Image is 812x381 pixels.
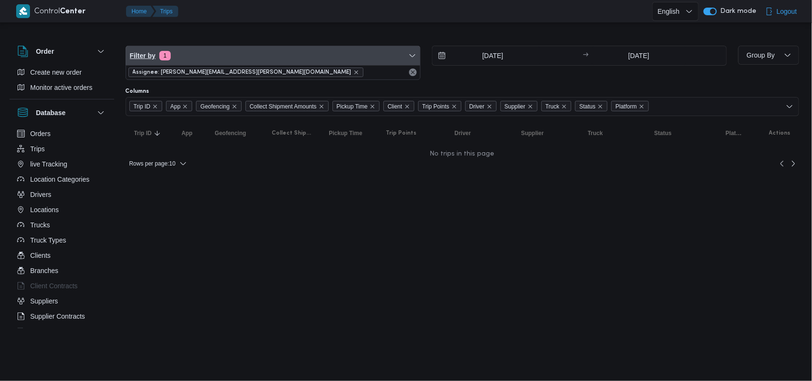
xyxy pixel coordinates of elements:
[13,172,110,187] button: Location Categories
[166,101,192,111] span: App
[30,204,59,215] span: Locations
[762,2,801,21] button: Logout
[17,46,107,57] button: Order
[451,104,457,109] button: Remove Trip Points from selection in this group
[788,158,799,169] a: Next page, 2
[388,101,402,112] span: Client
[465,101,497,111] span: Driver
[30,250,51,261] span: Clients
[777,6,797,17] span: Logout
[611,101,649,111] span: Platform
[30,189,51,200] span: Drivers
[13,278,110,293] button: Client Contracts
[126,6,155,17] button: Home
[353,69,359,75] button: remove selected entity
[432,46,540,65] input: Press the down key to open a popover containing a calendar.
[170,101,180,112] span: App
[126,150,799,158] center: No trips in this page
[30,158,68,170] span: live Tracking
[13,293,110,309] button: Suppliers
[500,101,538,111] span: Supplier
[13,141,110,156] button: Trips
[250,101,317,112] span: Collect Shipment Amounts
[134,101,151,112] span: Trip ID
[30,280,78,292] span: Client Contracts
[30,67,82,78] span: Create new order
[487,104,492,109] button: Remove Driver from selection in this group
[579,101,596,112] span: Status
[30,311,85,322] span: Supplier Contracts
[130,126,168,141] button: Trip IDSorted in descending order
[325,126,373,141] button: Pickup Time
[13,233,110,248] button: Truck Types
[152,104,158,109] button: Remove Trip ID from selection in this group
[546,101,560,112] span: Truck
[407,67,419,78] button: Remove
[10,65,114,99] div: Order
[776,158,788,169] button: Previous page
[232,104,237,109] button: Remove Geofencing from selection in this group
[126,158,191,169] button: Rows per page:10
[130,50,156,61] span: Filter by
[30,234,66,246] span: Truck Types
[583,52,589,59] div: →
[333,101,380,111] span: Pickup Time
[726,129,743,137] span: Platform
[30,265,59,276] span: Branches
[639,104,645,109] button: Remove Platform from selection in this group
[211,126,259,141] button: Geofencing
[769,129,791,137] span: Actions
[30,174,90,185] span: Location Categories
[182,129,193,137] span: App
[738,46,799,65] button: Group By
[30,326,54,337] span: Devices
[126,88,149,95] label: Columns
[13,80,110,95] button: Monitor active orders
[154,129,161,137] svg: Sorted in descending order
[717,8,757,15] span: Dark mode
[786,103,793,110] button: Open list of options
[245,101,329,111] span: Collect Shipment Amounts
[10,126,114,332] div: Database
[584,126,641,141] button: Truck
[329,129,362,137] span: Pickup Time
[370,104,375,109] button: Remove Pickup Time from selection in this group
[451,126,508,141] button: Driver
[455,129,471,137] span: Driver
[178,126,202,141] button: App
[36,107,66,118] h3: Database
[272,129,312,137] span: Collect Shipment Amounts
[126,46,420,65] button: Filter by1 active filters
[747,51,775,59] span: Group By
[134,129,152,137] span: Trip ID; Sorted in descending order
[13,156,110,172] button: live Tracking
[404,104,410,109] button: Remove Client from selection in this group
[182,104,188,109] button: Remove App from selection in this group
[383,101,414,111] span: Client
[13,309,110,324] button: Supplier Contracts
[13,217,110,233] button: Trucks
[13,263,110,278] button: Branches
[36,46,54,57] h3: Order
[30,219,50,231] span: Trucks
[30,143,45,155] span: Trips
[13,126,110,141] button: Orders
[13,202,110,217] button: Locations
[13,187,110,202] button: Drivers
[422,101,450,112] span: Trip Points
[521,129,544,137] span: Supplier
[541,101,572,111] span: Truck
[17,107,107,118] button: Database
[215,129,246,137] span: Geofencing
[561,104,567,109] button: Remove Truck from selection in this group
[128,68,363,77] span: Assignee: ibrahim.mohamed@illa.com.eg
[597,104,603,109] button: Remove Status from selection in this group
[518,126,575,141] button: Supplier
[30,82,93,93] span: Monitor active orders
[196,101,241,111] span: Geofencing
[651,126,713,141] button: Status
[133,68,352,77] span: Assignee: [PERSON_NAME][EMAIL_ADDRESS][PERSON_NAME][DOMAIN_NAME]
[30,295,58,307] span: Suppliers
[129,158,176,169] span: Rows per page : 10
[16,4,30,18] img: X8yXhbKr1z7QwAAAABJRU5ErkJggg==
